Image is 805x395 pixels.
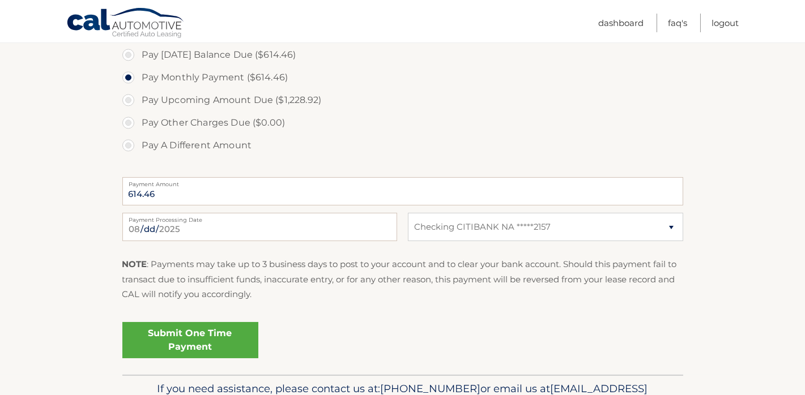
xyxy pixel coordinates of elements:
[122,44,683,66] label: Pay [DATE] Balance Due ($614.46)
[122,111,683,134] label: Pay Other Charges Due ($0.00)
[598,14,644,32] a: Dashboard
[122,322,258,358] a: Submit One Time Payment
[712,14,739,32] a: Logout
[122,213,397,241] input: Payment Date
[122,66,683,89] label: Pay Monthly Payment ($614.46)
[66,7,185,40] a: Cal Automotive
[122,89,683,111] label: Pay Upcoming Amount Due ($1,228.92)
[122,213,397,222] label: Payment Processing Date
[122,257,683,302] p: : Payments may take up to 3 business days to post to your account and to clear your bank account....
[122,177,683,186] label: Payment Amount
[122,134,683,157] label: Pay A Different Amount
[381,382,481,395] span: [PHONE_NUMBER]
[122,177,683,205] input: Payment Amount
[122,259,147,269] strong: NOTE
[668,14,687,32] a: FAQ's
